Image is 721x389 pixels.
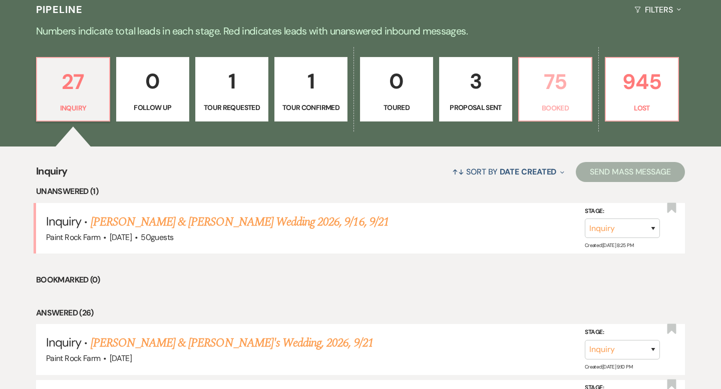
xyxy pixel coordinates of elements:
[525,102,585,113] p: Booked
[202,102,262,113] p: Tour Requested
[612,102,672,113] p: Lost
[36,2,83,16] h3: Pipeline
[448,158,568,185] button: Sort By Date Created
[500,166,556,177] span: Date Created
[585,242,633,248] span: Created: [DATE] 8:25 PM
[91,334,374,352] a: [PERSON_NAME] & [PERSON_NAME]'s Wedding, 2026, 9/21
[36,163,68,185] span: Inquiry
[367,64,427,98] p: 0
[46,353,100,363] span: Paint Rock Farm
[518,57,592,122] a: 75Booked
[525,65,585,98] p: 75
[439,57,512,122] a: 3Proposal Sent
[202,64,262,98] p: 1
[123,64,183,98] p: 0
[576,162,685,182] button: Send Mass Message
[116,57,189,122] a: 0Follow Up
[446,102,506,113] p: Proposal Sent
[46,213,81,229] span: Inquiry
[46,232,100,242] span: Paint Rock Farm
[36,273,685,286] li: Bookmarked (0)
[141,232,173,242] span: 50 guests
[281,64,341,98] p: 1
[585,206,660,217] label: Stage:
[360,57,433,122] a: 0Toured
[446,64,506,98] p: 3
[36,306,685,319] li: Answered (26)
[274,57,347,122] a: 1Tour Confirmed
[36,185,685,198] li: Unanswered (1)
[43,65,103,98] p: 27
[123,102,183,113] p: Follow Up
[605,57,679,122] a: 945Lost
[43,102,103,113] p: Inquiry
[281,102,341,113] p: Tour Confirmed
[367,102,427,113] p: Toured
[585,363,632,370] span: Created: [DATE] 9:10 PM
[91,213,389,231] a: [PERSON_NAME] & [PERSON_NAME] Wedding 2026, 9/16, 9/21
[585,327,660,338] label: Stage:
[36,57,110,122] a: 27Inquiry
[46,334,81,350] span: Inquiry
[612,65,672,98] p: 945
[195,57,268,122] a: 1Tour Requested
[452,166,464,177] span: ↑↓
[110,232,132,242] span: [DATE]
[110,353,132,363] span: [DATE]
